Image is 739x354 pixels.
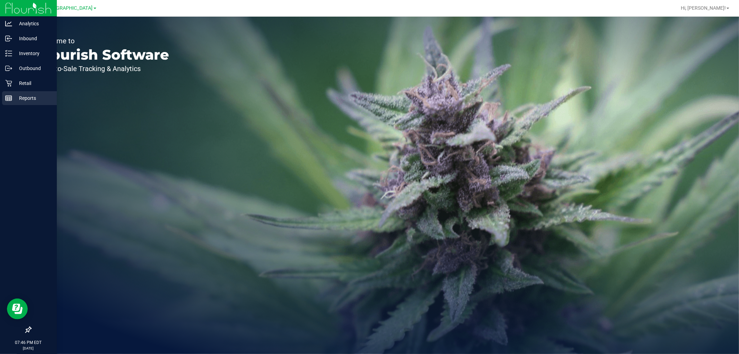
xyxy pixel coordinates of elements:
[5,65,12,72] inline-svg: Outbound
[37,37,169,44] p: Welcome to
[5,80,12,87] inline-svg: Retail
[37,48,169,62] p: Flourish Software
[12,64,54,72] p: Outbound
[5,95,12,102] inline-svg: Reports
[12,79,54,87] p: Retail
[5,35,12,42] inline-svg: Inbound
[12,19,54,28] p: Analytics
[3,346,54,351] p: [DATE]
[5,50,12,57] inline-svg: Inventory
[5,20,12,27] inline-svg: Analytics
[681,5,726,11] span: Hi, [PERSON_NAME]!
[12,34,54,43] p: Inbound
[7,299,28,319] iframe: Resource center
[12,49,54,58] p: Inventory
[37,65,169,72] p: Seed-to-Sale Tracking & Analytics
[45,5,93,11] span: [GEOGRAPHIC_DATA]
[12,94,54,102] p: Reports
[3,339,54,346] p: 07:46 PM EDT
